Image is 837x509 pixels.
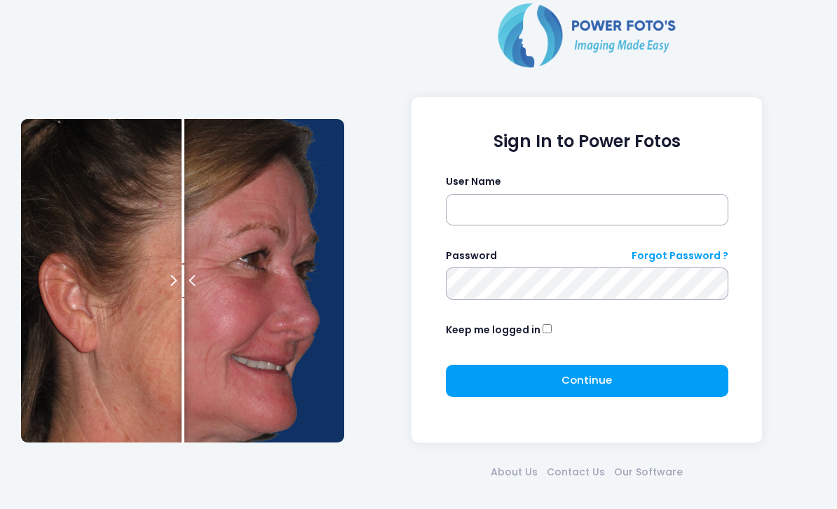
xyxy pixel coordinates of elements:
[446,365,728,397] button: Continue
[446,323,540,337] label: Keep me logged in
[610,465,688,480] a: Our Software
[446,174,501,189] label: User Name
[486,465,543,480] a: About Us
[632,249,728,263] a: Forgot Password ?
[543,465,610,480] a: Contact Us
[562,372,612,387] span: Continue
[446,249,497,263] label: Password
[446,132,728,152] h1: Sign In to Power Fotos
